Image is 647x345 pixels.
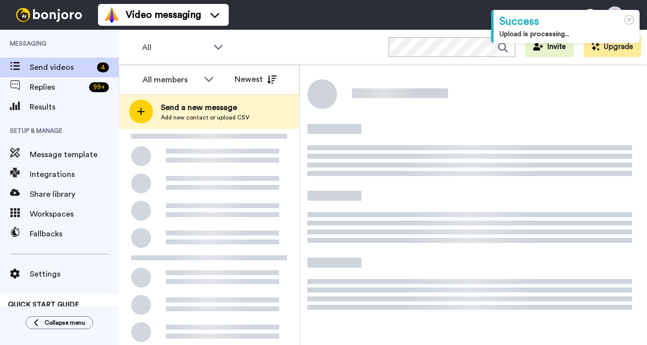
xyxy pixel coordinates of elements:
span: Replies [30,81,85,93]
div: 99 + [89,82,109,92]
div: Success [499,14,634,29]
img: vm-color.svg [104,7,120,23]
span: All [142,42,208,54]
button: Collapse menu [26,316,93,329]
span: Settings [30,268,119,280]
span: Add new contact or upload CSV [161,114,249,121]
span: Workspaces [30,208,119,220]
span: Results [30,101,119,113]
span: Fallbacks [30,228,119,240]
span: Message template [30,149,119,161]
span: Send videos [30,61,93,73]
button: Invite [525,37,574,57]
span: Integrations [30,169,119,180]
span: Share library [30,188,119,200]
span: Collapse menu [45,319,85,327]
span: Video messaging [126,8,201,22]
div: 4 [97,62,109,72]
button: Newest [227,69,284,89]
span: Send a new message [161,102,249,114]
div: All members [143,74,199,86]
img: bj-logo-header-white.svg [12,8,86,22]
span: QUICK START GUIDE [8,301,79,308]
div: Upload is processing... [499,29,634,39]
button: Upgrade [584,37,641,57]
